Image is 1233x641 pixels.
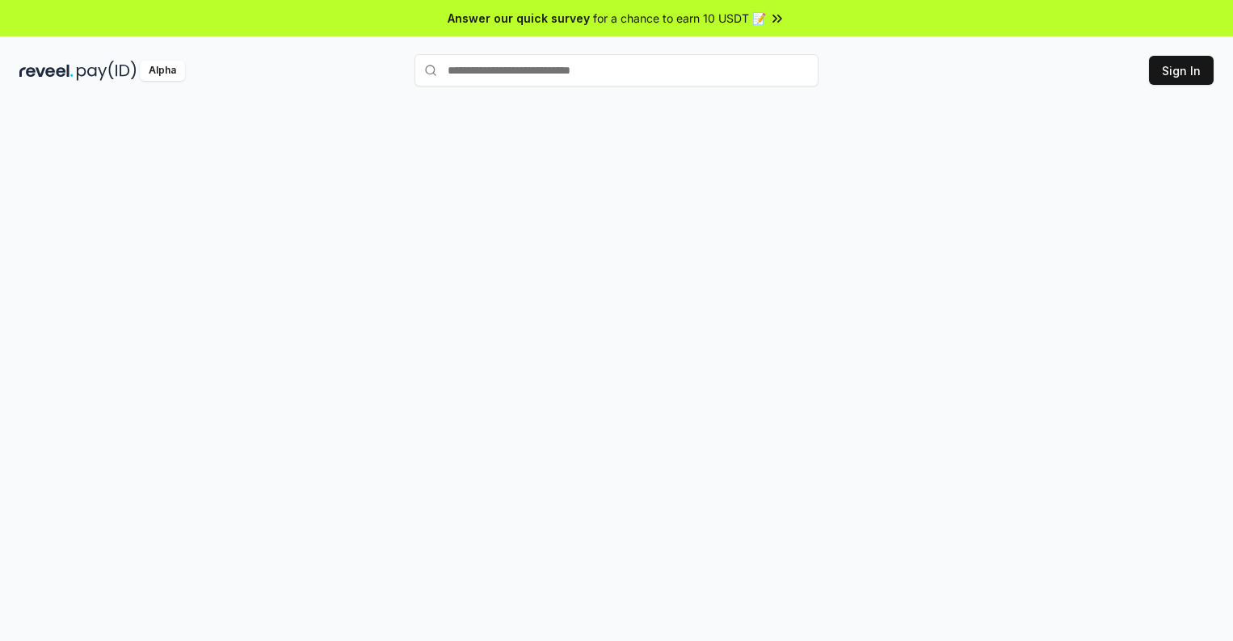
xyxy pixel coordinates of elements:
[593,10,766,27] span: for a chance to earn 10 USDT 📝
[140,61,185,81] div: Alpha
[19,61,74,81] img: reveel_dark
[448,10,590,27] span: Answer our quick survey
[1149,56,1214,85] button: Sign In
[77,61,137,81] img: pay_id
